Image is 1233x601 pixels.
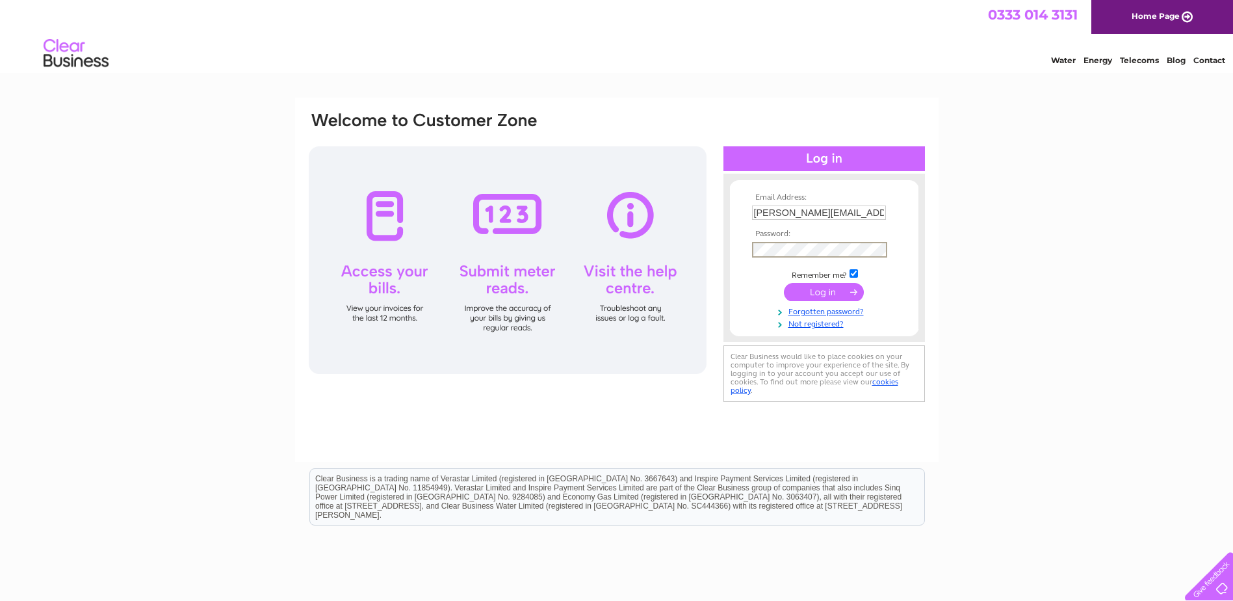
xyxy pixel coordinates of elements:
a: Blog [1167,55,1186,65]
a: Energy [1084,55,1112,65]
div: Clear Business is a trading name of Verastar Limited (registered in [GEOGRAPHIC_DATA] No. 3667643... [310,7,924,63]
a: Telecoms [1120,55,1159,65]
div: Clear Business would like to place cookies on your computer to improve your experience of the sit... [723,345,925,402]
a: Not registered? [752,317,900,329]
img: logo.png [43,34,109,73]
th: Password: [749,230,900,239]
a: 0333 014 3131 [988,7,1078,23]
th: Email Address: [749,193,900,202]
a: Contact [1193,55,1225,65]
input: Submit [784,283,864,301]
a: cookies policy [731,377,898,395]
a: Water [1051,55,1076,65]
a: Forgotten password? [752,304,900,317]
td: Remember me? [749,267,900,280]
